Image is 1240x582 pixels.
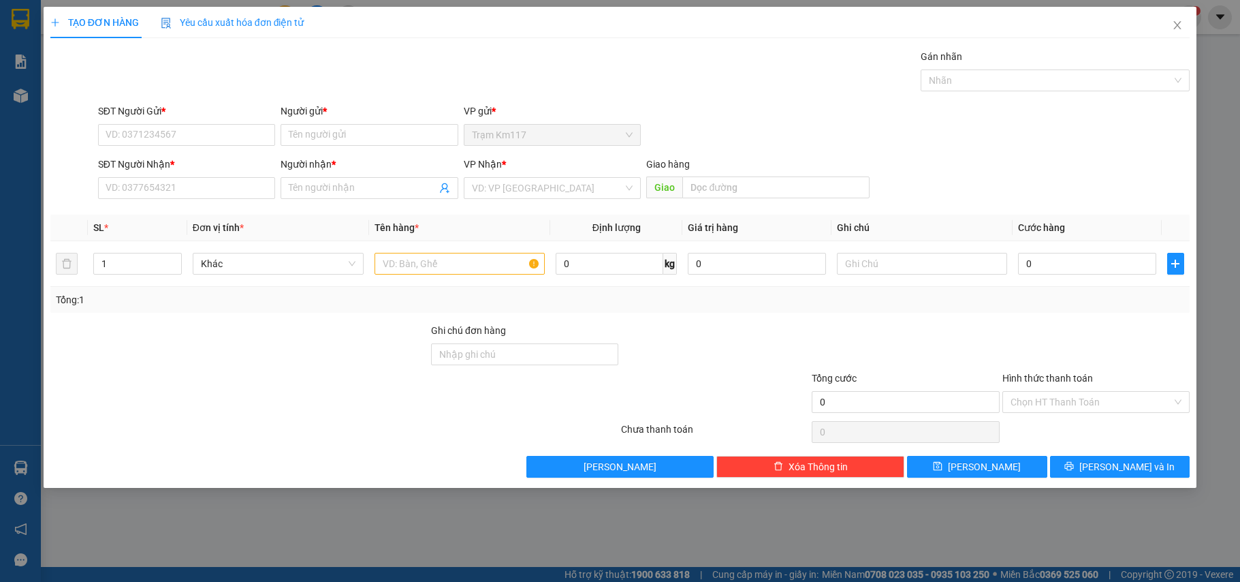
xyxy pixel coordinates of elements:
[98,157,276,172] div: SĐT Người Nhận
[161,18,172,29] img: icon
[948,459,1021,474] span: [PERSON_NAME]
[201,254,355,274] span: Khác
[682,177,870,198] input: Dọc đường
[93,222,104,233] span: SL
[56,253,78,275] button: delete
[592,222,641,233] span: Định lượng
[1002,373,1093,384] label: Hình thức thanh toán
[431,325,506,336] label: Ghi chú đơn hàng
[472,125,633,145] span: Trạm Km117
[464,159,502,170] span: VP Nhận
[620,422,810,446] div: Chưa thanh toán
[663,253,677,275] span: kg
[688,222,738,233] span: Giá trị hàng
[98,104,276,119] div: SĐT Người Gửi
[837,253,1008,275] input: Ghi Chú
[1079,459,1175,474] span: [PERSON_NAME] và In
[1172,20,1183,31] span: close
[921,51,962,62] label: Gán nhãn
[431,343,619,365] input: Ghi chú đơn hàng
[716,456,904,478] button: deleteXóa Thông tin
[375,253,545,275] input: VD: Bàn, Ghế
[1018,222,1065,233] span: Cước hàng
[464,104,641,119] div: VP gửi
[831,215,1013,241] th: Ghi chú
[646,177,682,198] span: Giao
[281,104,458,119] div: Người gửi
[907,456,1047,478] button: save[PERSON_NAME]
[933,461,942,472] span: save
[812,373,857,384] span: Tổng cước
[1168,258,1184,269] span: plus
[375,222,419,233] span: Tên hàng
[50,18,60,27] span: plus
[439,183,450,194] span: user-add
[56,292,479,307] div: Tổng: 1
[193,222,244,233] span: Đơn vị tính
[50,17,139,28] span: TẠO ĐƠN HÀNG
[789,459,848,474] span: Xóa Thông tin
[1167,253,1185,275] button: plus
[526,456,714,478] button: [PERSON_NAME]
[1158,7,1196,45] button: Close
[161,17,304,28] span: Yêu cầu xuất hóa đơn điện tử
[774,461,783,472] span: delete
[281,157,458,172] div: Người nhận
[1064,461,1074,472] span: printer
[584,459,656,474] span: [PERSON_NAME]
[1050,456,1190,478] button: printer[PERSON_NAME] và In
[646,159,690,170] span: Giao hàng
[688,253,825,275] input: 0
